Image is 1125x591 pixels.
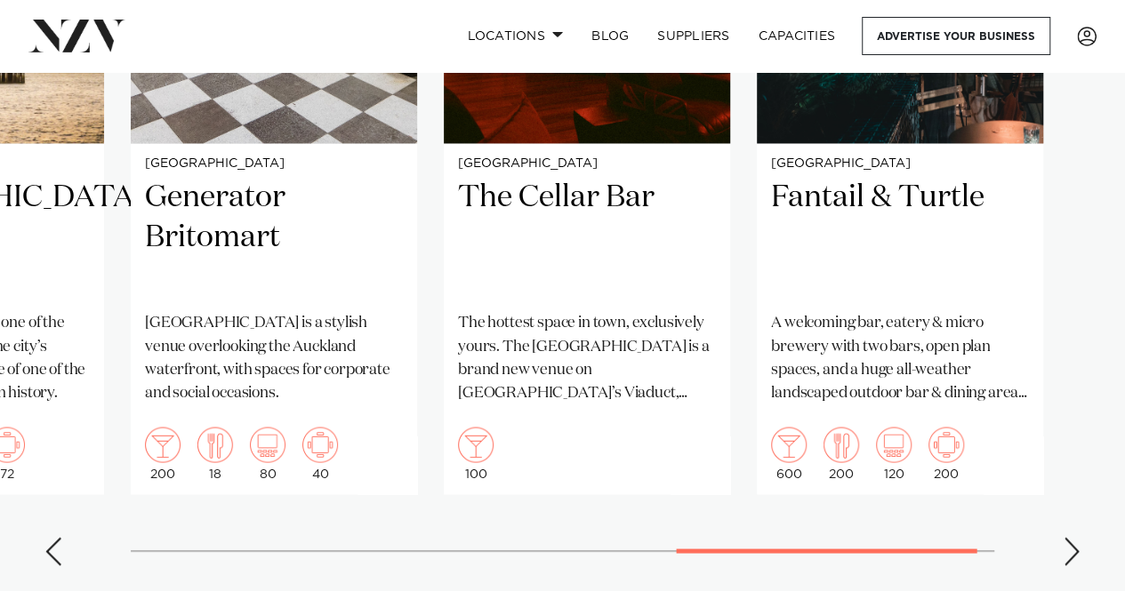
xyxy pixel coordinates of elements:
div: 600 [771,427,807,480]
div: 80 [250,427,285,480]
div: 200 [145,427,181,480]
div: 18 [197,427,233,480]
img: meeting.png [302,427,338,462]
div: 40 [302,427,338,480]
div: 200 [928,427,964,480]
img: dining.png [824,427,859,462]
h2: Fantail & Turtle [771,178,1029,298]
div: 100 [458,427,494,480]
img: meeting.png [928,427,964,462]
p: A welcoming bar, eatery & micro brewery with two bars, open plan spaces, and a huge all-weather l... [771,311,1029,404]
h2: The Cellar Bar [458,178,716,298]
img: theatre.png [876,427,912,462]
small: [GEOGRAPHIC_DATA] [771,157,1029,171]
p: [GEOGRAPHIC_DATA] is a stylish venue overlooking the Auckland waterfront, with spaces for corpora... [145,311,403,404]
img: nzv-logo.png [28,20,125,52]
small: [GEOGRAPHIC_DATA] [458,157,716,171]
a: Advertise your business [862,17,1050,55]
div: 120 [876,427,912,480]
p: The hottest space in town, exclusively yours. The [GEOGRAPHIC_DATA] is a brand new venue on [GEOG... [458,311,716,404]
img: cocktail.png [458,427,494,462]
img: cocktail.png [145,427,181,462]
a: Locations [453,17,577,55]
h2: Generator Britomart [145,178,403,298]
a: BLOG [577,17,643,55]
img: dining.png [197,427,233,462]
a: Capacities [744,17,850,55]
img: theatre.png [250,427,285,462]
div: 200 [824,427,859,480]
img: cocktail.png [771,427,807,462]
a: SUPPLIERS [643,17,743,55]
small: [GEOGRAPHIC_DATA] [145,157,403,171]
